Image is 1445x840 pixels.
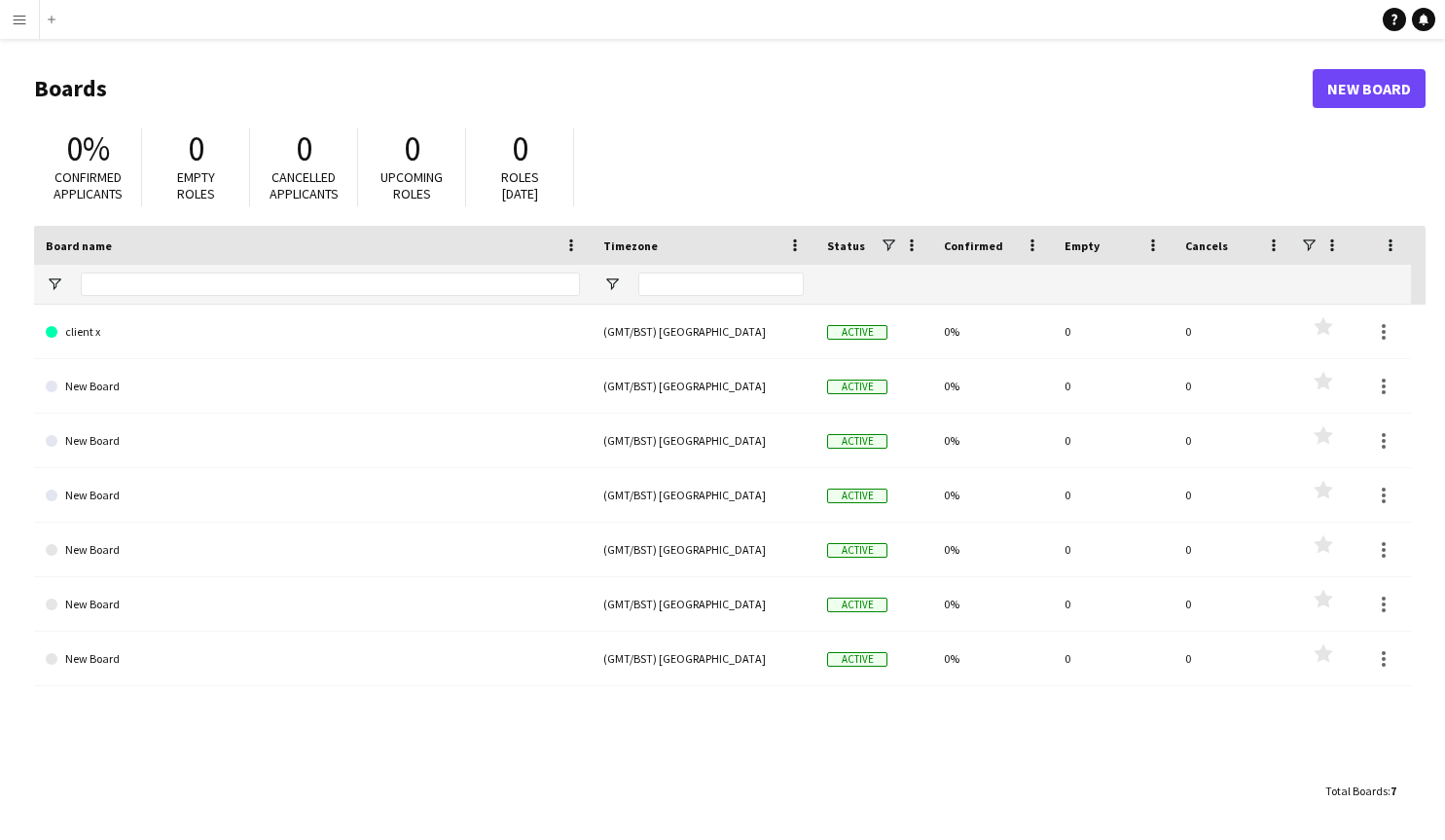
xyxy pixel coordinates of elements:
a: New Board [46,577,580,632]
span: 0 [404,128,420,170]
div: 0 [1174,468,1294,522]
span: Active [827,489,887,503]
span: 0 [512,128,528,170]
div: 0 [1053,359,1174,413]
div: 0% [932,414,1053,467]
span: Confirmed [944,238,1003,253]
div: 0 [1053,577,1174,631]
div: (GMT/BST) [GEOGRAPHIC_DATA] [592,632,815,685]
div: (GMT/BST) [GEOGRAPHIC_DATA] [592,305,815,358]
a: client x [46,305,580,359]
span: Active [827,543,887,558]
input: Board name Filter Input [81,273,580,296]
div: 0% [932,632,1053,685]
div: 0 [1053,523,1174,576]
span: Empty roles [177,168,215,202]
div: (GMT/BST) [GEOGRAPHIC_DATA] [592,523,815,576]
span: Active [827,380,887,394]
a: New Board [46,523,580,577]
div: 0% [932,305,1053,358]
a: New Board [46,359,580,414]
div: 0 [1174,523,1294,576]
span: 0 [188,128,204,170]
div: 0 [1053,305,1174,358]
span: Confirmed applicants [54,168,123,202]
span: Total Boards [1325,784,1388,798]
button: Open Filter Menu [46,275,63,293]
div: 0% [932,577,1053,631]
div: 0 [1174,359,1294,413]
span: Active [827,434,887,449]
span: Roles [DATE] [501,168,539,202]
div: (GMT/BST) [GEOGRAPHIC_DATA] [592,468,815,522]
a: New Board [46,468,580,523]
div: 0 [1174,305,1294,358]
span: Status [827,238,865,253]
div: (GMT/BST) [GEOGRAPHIC_DATA] [592,359,815,413]
span: Active [827,598,887,612]
div: 0% [932,359,1053,413]
span: 0% [66,128,110,170]
span: Empty [1065,238,1100,253]
div: 0% [932,468,1053,522]
div: 0 [1174,577,1294,631]
div: 0 [1174,632,1294,685]
div: 0 [1053,632,1174,685]
div: 0% [932,523,1053,576]
span: Cancelled applicants [270,168,339,202]
a: New Board [46,632,580,686]
div: 0 [1053,414,1174,467]
span: Active [827,325,887,340]
div: : [1325,772,1396,810]
span: 0 [296,128,312,170]
span: Upcoming roles [380,168,443,202]
div: (GMT/BST) [GEOGRAPHIC_DATA] [592,577,815,631]
span: Active [827,652,887,667]
div: 0 [1053,468,1174,522]
span: Board name [46,238,112,253]
button: Open Filter Menu [603,275,621,293]
span: Timezone [603,238,658,253]
input: Timezone Filter Input [638,273,804,296]
span: 7 [1391,784,1396,798]
span: Cancels [1185,238,1228,253]
div: (GMT/BST) [GEOGRAPHIC_DATA] [592,414,815,467]
a: New Board [46,414,580,468]
div: 0 [1174,414,1294,467]
h1: Boards [34,74,1313,103]
a: New Board [1313,69,1426,108]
